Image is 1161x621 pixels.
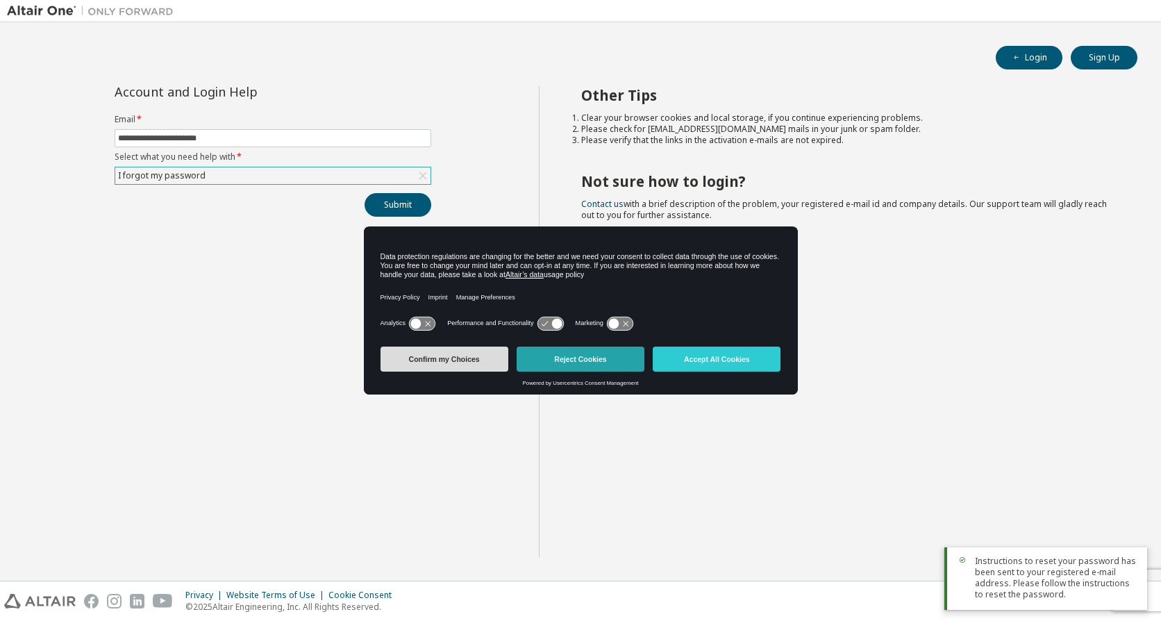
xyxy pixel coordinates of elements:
img: Altair One [7,4,181,18]
a: Contact us [581,198,624,210]
li: Clear your browser cookies and local storage, if you continue experiencing problems. [581,113,1113,124]
img: altair_logo.svg [4,594,76,608]
button: Sign Up [1071,46,1137,69]
img: linkedin.svg [130,594,144,608]
span: Instructions to reset your password has been sent to your registered e-mail address. Please follo... [975,556,1136,600]
li: Please check for [EMAIL_ADDRESS][DOMAIN_NAME] mails in your junk or spam folder. [581,124,1113,135]
div: Account and Login Help [115,86,368,97]
button: Login [996,46,1062,69]
button: Submit [365,193,431,217]
div: Cookie Consent [328,590,400,601]
label: Email [115,114,431,125]
img: youtube.svg [153,594,173,608]
div: I forgot my password [115,167,431,184]
div: Privacy [185,590,226,601]
label: Select what you need help with [115,151,431,163]
div: Website Terms of Use [226,590,328,601]
span: with a brief description of the problem, your registered e-mail id and company details. Our suppo... [581,198,1107,221]
h2: Not sure how to login? [581,172,1113,190]
img: facebook.svg [84,594,99,608]
h2: Other Tips [581,86,1113,104]
p: © 2025 Altair Engineering, Inc. All Rights Reserved. [185,601,400,613]
div: I forgot my password [116,168,208,183]
img: instagram.svg [107,594,122,608]
li: Please verify that the links in the activation e-mails are not expired. [581,135,1113,146]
